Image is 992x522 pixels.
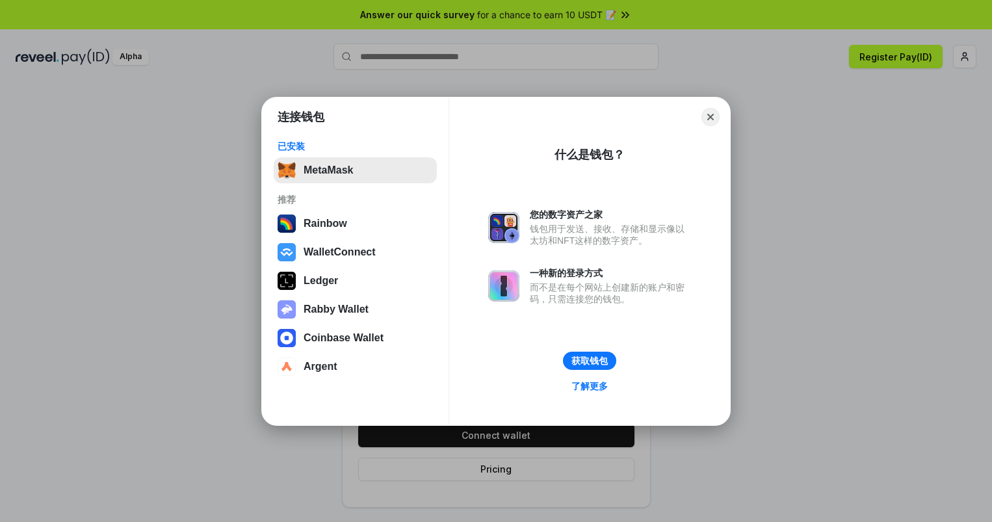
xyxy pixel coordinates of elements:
div: 什么是钱包？ [555,147,625,163]
div: 已安装 [278,140,433,152]
img: svg+xml,%3Csvg%20fill%3D%22none%22%20height%3D%2233%22%20viewBox%3D%220%200%2035%2033%22%20width%... [278,161,296,179]
img: svg+xml,%3Csvg%20xmlns%3D%22http%3A%2F%2Fwww.w3.org%2F2000%2Fsvg%22%20width%3D%2228%22%20height%3... [278,272,296,290]
button: MetaMask [274,157,437,183]
button: WalletConnect [274,239,437,265]
img: svg+xml,%3Csvg%20xmlns%3D%22http%3A%2F%2Fwww.w3.org%2F2000%2Fsvg%22%20fill%3D%22none%22%20viewBox... [278,300,296,319]
button: Coinbase Wallet [274,325,437,351]
div: Argent [304,361,337,372]
h1: 连接钱包 [278,109,324,125]
div: Rabby Wallet [304,304,369,315]
div: 推荐 [278,194,433,205]
button: 获取钱包 [563,352,616,370]
img: svg+xml,%3Csvg%20xmlns%3D%22http%3A%2F%2Fwww.w3.org%2F2000%2Fsvg%22%20fill%3D%22none%22%20viewBox... [488,270,519,302]
button: Rabby Wallet [274,296,437,322]
div: Coinbase Wallet [304,332,384,344]
div: Ledger [304,275,338,287]
div: 获取钱包 [571,355,608,367]
img: svg+xml,%3Csvg%20width%3D%2228%22%20height%3D%2228%22%20viewBox%3D%220%200%2028%2028%22%20fill%3D... [278,243,296,261]
button: Ledger [274,268,437,294]
img: svg+xml,%3Csvg%20width%3D%22120%22%20height%3D%22120%22%20viewBox%3D%220%200%20120%20120%22%20fil... [278,215,296,233]
div: 您的数字资产之家 [530,209,691,220]
div: 一种新的登录方式 [530,267,691,279]
button: Argent [274,354,437,380]
button: Close [701,108,720,126]
div: 而不是在每个网站上创建新的账户和密码，只需连接您的钱包。 [530,281,691,305]
button: Rainbow [274,211,437,237]
a: 了解更多 [564,378,616,395]
img: svg+xml,%3Csvg%20width%3D%2228%22%20height%3D%2228%22%20viewBox%3D%220%200%2028%2028%22%20fill%3D... [278,329,296,347]
div: MetaMask [304,164,353,176]
div: 了解更多 [571,380,608,392]
div: 钱包用于发送、接收、存储和显示像以太坊和NFT这样的数字资产。 [530,223,691,246]
div: WalletConnect [304,246,376,258]
div: Rainbow [304,218,347,229]
img: svg+xml,%3Csvg%20xmlns%3D%22http%3A%2F%2Fwww.w3.org%2F2000%2Fsvg%22%20fill%3D%22none%22%20viewBox... [488,212,519,243]
img: svg+xml,%3Csvg%20width%3D%2228%22%20height%3D%2228%22%20viewBox%3D%220%200%2028%2028%22%20fill%3D... [278,358,296,376]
